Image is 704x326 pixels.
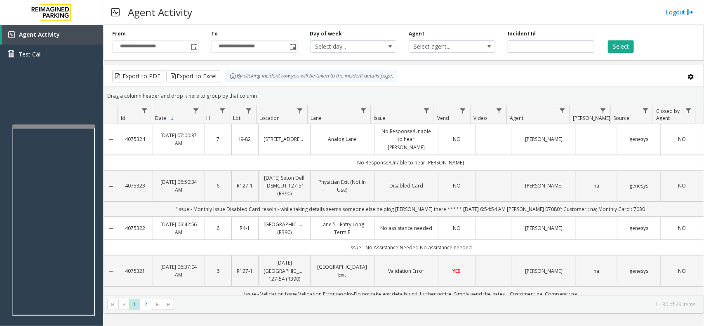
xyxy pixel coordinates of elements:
td: 'Issue - Monthly Issue Disabled Card resoln:- while taking details seems someone else helping [PE... [118,202,704,217]
label: From [112,30,126,38]
a: Id Filter Menu [139,105,150,116]
div: Data table [104,105,704,295]
a: Collapse Details [104,268,118,274]
a: Collapse Details [104,183,118,190]
a: Source Filter Menu [640,105,651,116]
a: 6 [210,224,226,232]
a: Parker Filter Menu [598,105,609,116]
span: Video [473,115,487,122]
a: genesys [622,182,655,190]
a: genesys [622,224,655,232]
a: YES [443,267,470,275]
span: Date [155,115,166,122]
a: 6 [210,267,226,275]
span: [PERSON_NAME] [573,115,610,122]
span: Go to the last page [163,299,174,310]
td: No Response/Unable to hear [PERSON_NAME] [118,155,704,170]
span: Lane [311,115,322,122]
a: genesys [622,135,655,143]
a: [DATE] 07:00:37 AM [158,131,200,147]
div: By clicking Incident row you will be taken to the incident details page. [226,70,397,82]
a: Disabled Card [379,182,433,190]
a: NO [666,224,699,232]
span: NO [678,225,686,232]
span: NO [678,182,686,189]
span: Go to the next page [152,299,163,310]
kendo-pager-info: 1 - 30 of 49 items [179,301,695,308]
div: Drag a column header and drop it here to group by that column [104,89,704,103]
span: Toggle popup [288,41,297,52]
a: 4075321 [123,267,148,275]
td: Issue - No Assistance Needed No assistance needed [118,240,704,255]
a: na [581,182,612,190]
a: Validation Error [379,267,433,275]
label: To [211,30,218,38]
a: R127-1 [237,267,253,275]
a: NO [666,182,699,190]
span: Select agent... [409,41,478,52]
span: Toggle popup [189,41,198,52]
a: [DATE] 06:37:04 AM [158,263,200,279]
a: Location Filter Menu [294,105,306,116]
a: [DATE] 06:42:56 AM [158,220,200,236]
span: Test Call [19,50,42,59]
span: Go to the last page [165,301,172,308]
span: Source [614,115,630,122]
a: 4075323 [123,182,148,190]
span: YES [453,267,461,274]
span: Lot [233,115,240,122]
a: Lane 5 - Entry Long Term E [316,220,369,236]
a: NO [443,182,470,190]
span: Closed by Agent [656,108,680,122]
a: Logout [666,8,694,16]
span: Issue [374,115,386,122]
img: infoIcon.svg [230,73,236,80]
a: Issue Filter Menu [421,105,432,116]
label: Day of week [310,30,342,38]
a: Video Filter Menu [494,105,505,116]
a: Physician Exit (Not In Use) [316,178,369,194]
a: 4075324 [123,135,148,143]
h3: Agent Activity [124,2,196,22]
a: NO [666,267,699,275]
a: R4-1 [237,224,253,232]
a: 7 [210,135,226,143]
a: Date Filter Menu [190,105,201,116]
a: NO [666,135,699,143]
a: 4075322 [123,224,148,232]
span: Id [121,115,125,122]
span: Agent Activity [19,30,60,38]
span: Page 1 [129,299,140,310]
a: I9-82 [237,135,253,143]
span: NO [453,182,461,189]
button: Export to PDF [112,70,164,82]
span: Go to the next page [154,301,161,308]
span: NO [678,136,686,143]
a: [PERSON_NAME] [517,224,571,232]
a: Agent Filter Menu [557,105,568,116]
a: [GEOGRAPHIC_DATA] Exit [316,263,369,279]
span: Vend [437,115,449,122]
button: Export to Excel [166,70,220,82]
a: No assistance needed [379,224,433,232]
a: Collapse Details [104,136,118,143]
span: Agent [510,115,523,122]
a: Lot Filter Menu [243,105,254,116]
a: [STREET_ADDRESS] [264,135,305,143]
img: pageIcon [111,2,120,22]
a: [PERSON_NAME] [517,135,571,143]
a: Closed by Agent Filter Menu [683,105,694,116]
span: Location [259,115,280,122]
a: Analog Lane [316,135,369,143]
a: [DATE] 06:50:34 AM [158,178,200,194]
span: NO [453,225,461,232]
a: [DATE] Seton Dell - DSMCUT 127-51 (R390) [264,174,305,198]
span: Page 2 [140,299,151,310]
td: Issue - Validation Issue Validation Error resoln:-Do not take any details until further notice. S... [118,286,704,302]
a: No Response/Unable to hear [PERSON_NAME] [379,127,433,151]
img: 'icon' [8,31,15,38]
a: [PERSON_NAME] [517,182,571,190]
span: Select day... [311,41,379,52]
span: H [207,115,210,122]
a: [GEOGRAPHIC_DATA] (R390) [264,220,305,236]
